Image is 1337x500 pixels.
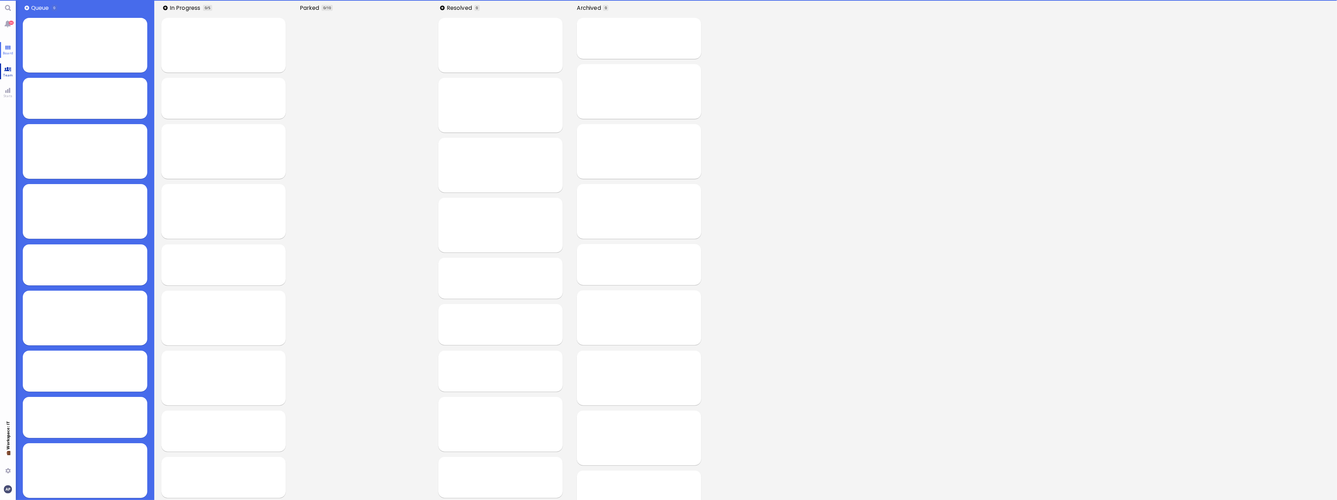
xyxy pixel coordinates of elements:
[325,5,331,10] span: /10
[25,6,29,10] button: Add
[53,5,55,10] span: 0
[205,5,207,10] span: 0
[476,5,478,10] span: 0
[2,93,14,98] span: Stats
[447,4,474,12] span: Resolved
[31,4,51,12] span: Queue
[9,21,14,25] span: 96
[323,5,325,10] span: 0
[440,6,445,10] button: Add
[1,73,15,77] span: Team
[207,5,210,10] span: /5
[5,450,11,465] span: 💼 Workspace: IT
[170,4,203,12] span: In progress
[605,5,607,10] span: 0
[163,6,168,10] button: Add
[577,4,603,12] span: Archived
[1,50,15,55] span: Board
[4,485,12,493] img: You
[300,4,322,12] span: Parked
